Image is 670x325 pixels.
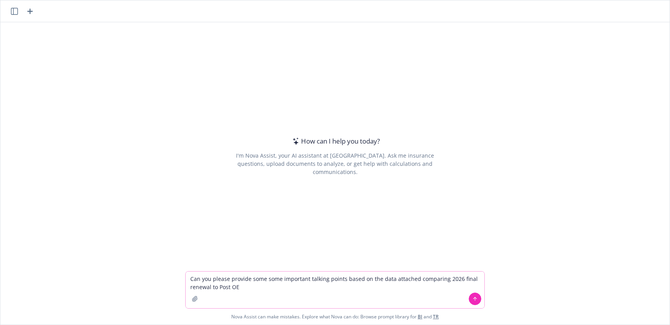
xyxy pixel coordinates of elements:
div: How can I help you today? [290,136,380,146]
a: BI [418,313,422,320]
textarea: Can you please provide some some important talking points based on the data attached comparing 20... [186,272,484,308]
div: I'm Nova Assist, your AI assistant at [GEOGRAPHIC_DATA]. Ask me insurance questions, upload docum... [225,151,445,176]
span: Nova Assist can make mistakes. Explore what Nova can do: Browse prompt library for and [4,309,666,325]
a: TR [433,313,439,320]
